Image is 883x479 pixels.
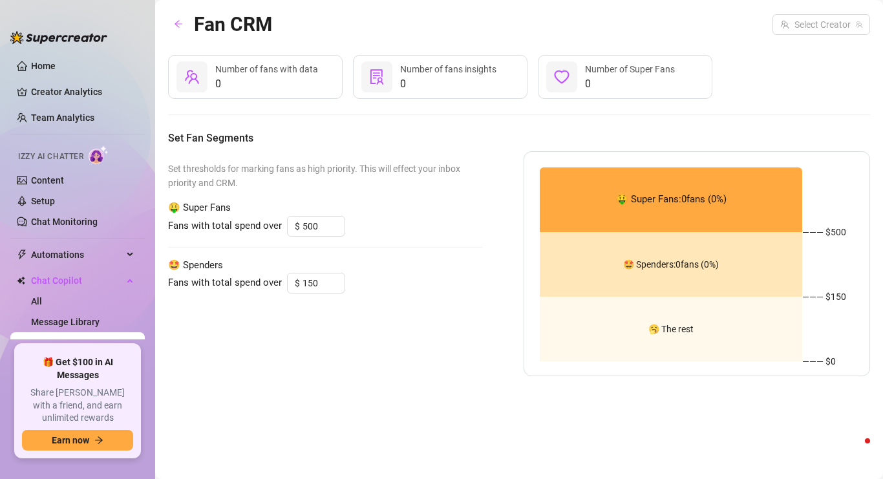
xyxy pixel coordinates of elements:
span: 🤩 Spenders [168,258,482,273]
a: Content [31,175,64,186]
span: Automations [31,244,123,265]
span: 0 [585,76,675,92]
span: heart [554,69,569,85]
a: Chat Monitoring [31,217,98,227]
span: 🤑 Super Fans: 0 fans ( 0 %) [616,192,727,208]
a: Creator Analytics [31,81,134,102]
a: Setup [31,196,55,206]
input: 150 [303,273,345,293]
iframe: Intercom live chat [839,435,870,466]
span: 🎁 Get $100 in AI Messages [22,356,133,381]
img: AI Chatter [89,145,109,164]
img: logo-BBDzfeDw.svg [10,31,107,44]
span: Share [PERSON_NAME] with a friend, and earn unlimited rewards [22,387,133,425]
span: Fans with total spend over [168,275,282,291]
span: Izzy AI Chatter [18,151,83,163]
a: Message Library [31,317,100,327]
span: Set thresholds for marking fans as high priority. This will effect your inbox priority and CRM. [168,162,482,190]
button: Earn nowarrow-right [22,430,133,451]
a: Fan CRM [31,337,68,348]
span: arrow-left [174,19,183,28]
a: Home [31,61,56,71]
span: Number of Super Fans [585,64,675,74]
input: 500 [303,217,345,236]
span: Number of fans with data [215,64,318,74]
span: 0 [215,76,318,92]
span: Earn now [52,435,89,445]
a: Team Analytics [31,112,94,123]
h5: Set Fan Segments [168,131,870,146]
span: Number of fans insights [400,64,496,74]
span: arrow-right [94,436,103,445]
span: 🤑 Super Fans [168,200,482,216]
span: thunderbolt [17,250,27,260]
span: Fans with total spend over [168,218,282,234]
span: solution [369,69,385,85]
a: All [31,296,42,306]
article: Fan CRM [194,9,272,39]
img: Chat Copilot [17,276,25,285]
span: 0 [400,76,496,92]
span: team [855,21,863,28]
span: Chat Copilot [31,270,123,291]
span: team [184,69,200,85]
